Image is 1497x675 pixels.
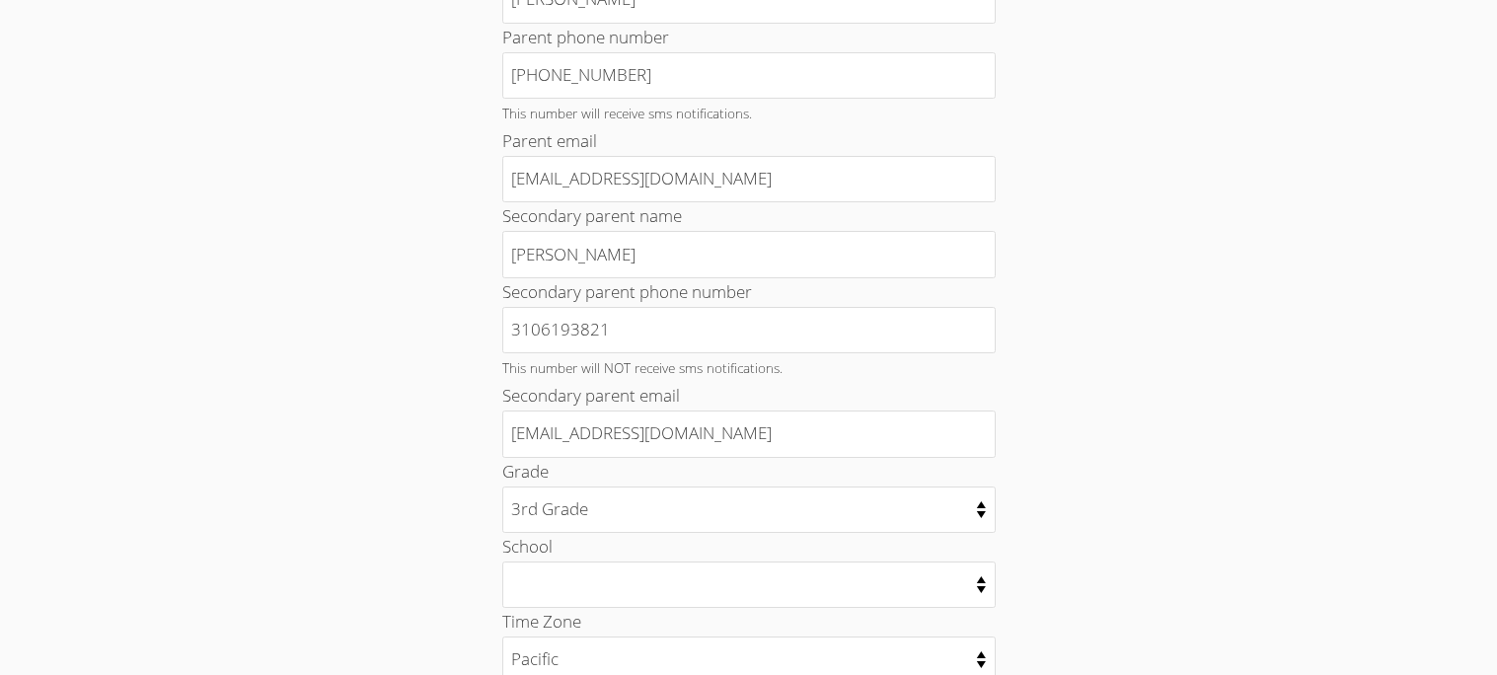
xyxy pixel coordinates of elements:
[502,26,669,48] label: Parent phone number
[502,104,752,122] small: This number will receive sms notifications.
[502,204,682,227] label: Secondary parent name
[502,280,752,303] label: Secondary parent phone number
[502,129,597,152] label: Parent email
[502,384,680,407] label: Secondary parent email
[502,358,783,377] small: This number will NOT receive sms notifications.
[502,535,553,558] label: School
[502,460,549,483] label: Grade
[502,610,581,633] label: Time Zone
